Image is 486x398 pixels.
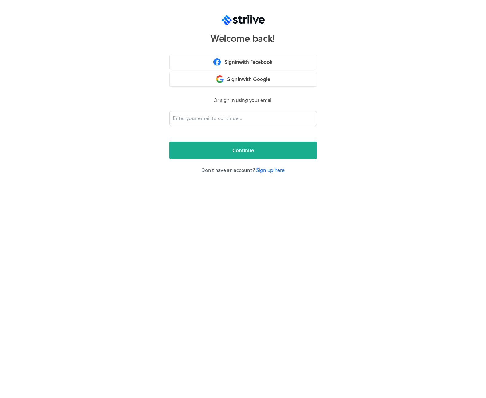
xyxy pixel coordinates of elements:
[169,96,317,104] p: Or sign in using your email
[256,166,285,173] a: Sign up here
[169,111,317,126] input: Enter your email to continue...
[211,33,275,44] h1: Welcome back!
[232,147,254,154] span: Continue
[169,142,317,159] button: Continue
[169,55,317,69] button: Signinwith Facebook
[169,166,317,174] p: Don't have an account?
[222,15,265,25] img: logo-trans.svg
[169,72,317,87] button: Signinwith Google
